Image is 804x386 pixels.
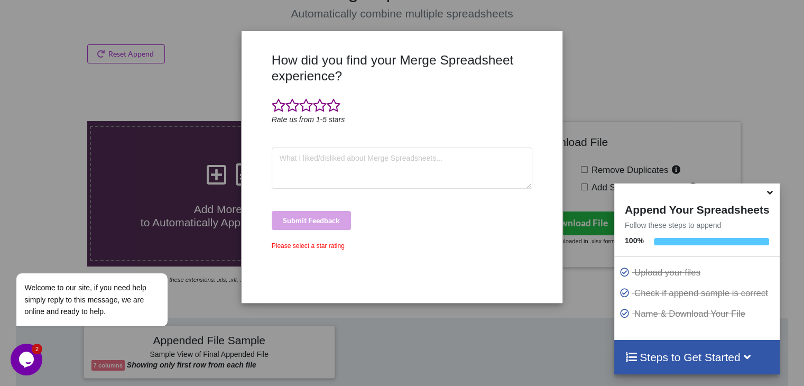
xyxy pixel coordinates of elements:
p: Check if append sample is correct [620,287,777,300]
h4: Append Your Spreadsheets [614,200,780,216]
h3: How did you find your Merge Spreadsheet experience? [272,52,533,84]
i: Rate us from 1-5 stars [272,115,345,124]
p: Follow these steps to append [614,220,780,231]
iframe: chat widget [11,178,201,338]
p: Upload your files [620,266,777,279]
p: Name & Download Your File [620,307,777,320]
h4: Steps to Get Started [625,351,769,364]
b: 100 % [625,236,644,245]
iframe: chat widget [11,344,44,375]
div: Please select a star rating [272,241,533,251]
